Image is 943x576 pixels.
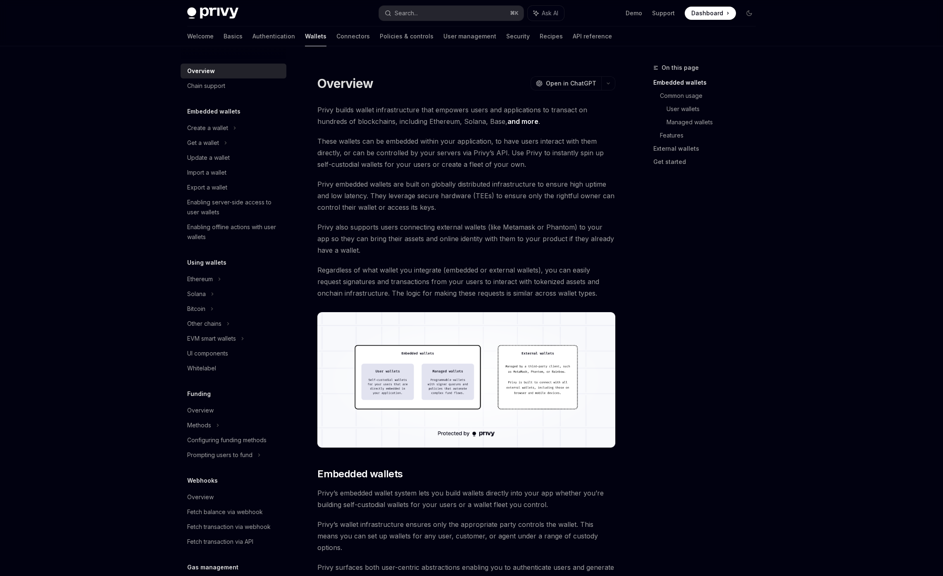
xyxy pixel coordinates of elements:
span: These wallets can be embedded within your application, to have users interact with them directly,... [317,135,615,170]
a: Demo [626,9,642,17]
button: Search...⌘K [379,6,524,21]
a: Enabling server-side access to user wallets [181,195,286,220]
a: Overview [181,64,286,78]
a: Authentication [252,26,295,46]
span: On this page [662,63,699,73]
a: Welcome [187,26,214,46]
a: Chain support [181,78,286,93]
h5: Gas management [187,562,238,572]
a: Support [652,9,675,17]
span: Privy’s embedded wallet system lets you build wallets directly into your app whether you’re build... [317,487,615,510]
a: Features [660,129,762,142]
div: Update a wallet [187,153,230,163]
a: Basics [224,26,243,46]
a: Connectors [336,26,370,46]
div: Chain support [187,81,225,91]
div: Export a wallet [187,183,227,192]
div: Prompting users to fund [187,450,252,460]
img: images/walletoverview.png [317,312,615,448]
a: Fetch transaction via API [181,534,286,549]
span: Privy builds wallet infrastructure that empowers users and applications to transact on hundreds o... [317,104,615,127]
div: Overview [187,66,215,76]
a: Configuring funding methods [181,433,286,448]
button: Open in ChatGPT [531,76,601,90]
a: Wallets [305,26,326,46]
span: Privy also supports users connecting external wallets (like Metamask or Phantom) to your app so t... [317,221,615,256]
a: Export a wallet [181,180,286,195]
div: Enabling offline actions with user wallets [187,222,281,242]
a: Get started [653,155,762,168]
a: User wallets [667,102,762,116]
a: Recipes [540,26,563,46]
span: ⌘ K [510,10,519,17]
a: API reference [573,26,612,46]
div: Import a wallet [187,168,226,178]
div: Fetch transaction via API [187,537,253,547]
span: Privy embedded wallets are built on globally distributed infrastructure to ensure high uptime and... [317,178,615,213]
div: Overview [187,492,214,502]
div: Create a wallet [187,123,228,133]
a: Managed wallets [667,116,762,129]
a: User management [443,26,496,46]
a: Enabling offline actions with user wallets [181,220,286,244]
div: Configuring funding methods [187,435,267,445]
a: UI components [181,346,286,361]
div: Bitcoin [187,304,205,314]
h5: Webhooks [187,476,218,486]
span: Ask AI [542,9,558,17]
a: Overview [181,490,286,505]
div: EVM smart wallets [187,334,236,344]
a: Dashboard [685,7,736,20]
div: UI components [187,348,228,358]
span: Open in ChatGPT [546,79,596,88]
a: Import a wallet [181,165,286,180]
span: Privy’s wallet infrastructure ensures only the appropriate party controls the wallet. This means ... [317,519,615,553]
span: Regardless of what wallet you integrate (embedded or external wallets), you can easily request si... [317,264,615,299]
a: Fetch transaction via webhook [181,519,286,534]
div: Fetch balance via webhook [187,507,263,517]
div: Search... [395,8,418,18]
a: and more [507,117,538,126]
a: Fetch balance via webhook [181,505,286,519]
a: Overview [181,403,286,418]
div: Ethereum [187,274,213,284]
button: Toggle dark mode [743,7,756,20]
div: Get a wallet [187,138,219,148]
div: Solana [187,289,206,299]
button: Ask AI [528,6,564,21]
img: dark logo [187,7,238,19]
a: External wallets [653,142,762,155]
h5: Embedded wallets [187,107,241,116]
span: Embedded wallets [317,467,402,481]
span: Dashboard [691,9,723,17]
a: Embedded wallets [653,76,762,89]
a: Whitelabel [181,361,286,376]
h5: Funding [187,389,211,399]
div: Whitelabel [187,363,216,373]
div: Other chains [187,319,221,329]
a: Policies & controls [380,26,433,46]
a: Security [506,26,530,46]
div: Enabling server-side access to user wallets [187,197,281,217]
div: Overview [187,405,214,415]
a: Common usage [660,89,762,102]
a: Update a wallet [181,150,286,165]
h1: Overview [317,76,373,91]
div: Methods [187,420,211,430]
h5: Using wallets [187,258,226,268]
div: Fetch transaction via webhook [187,522,271,532]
